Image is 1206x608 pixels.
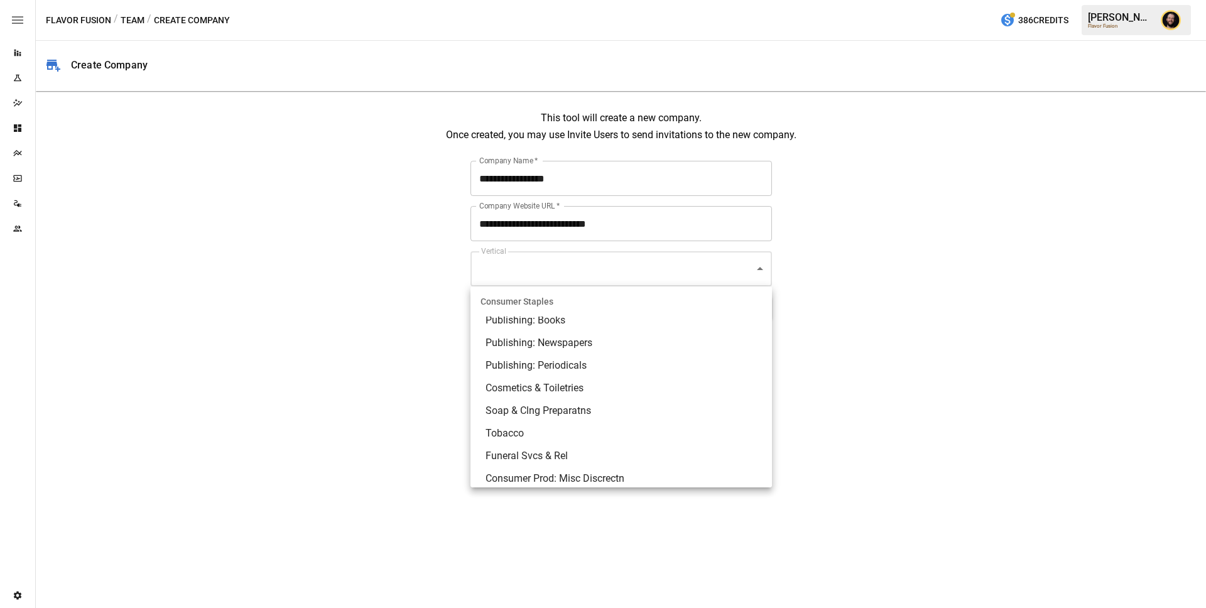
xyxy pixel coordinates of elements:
li: Soap & Clng Preparatns [470,399,772,422]
li: Funeral Svcs & Rel [470,445,772,467]
li: Publishing: Newspapers [470,332,772,354]
li: Publishing: Periodicals [470,354,772,377]
li: Publishing: Books [470,309,772,332]
li: Tobacco [470,422,772,445]
li: Cosmetics & Toiletries [470,377,772,399]
li: Consumer Staples [470,286,772,317]
li: Consumer Prod: Misc Discrectn [470,467,772,490]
